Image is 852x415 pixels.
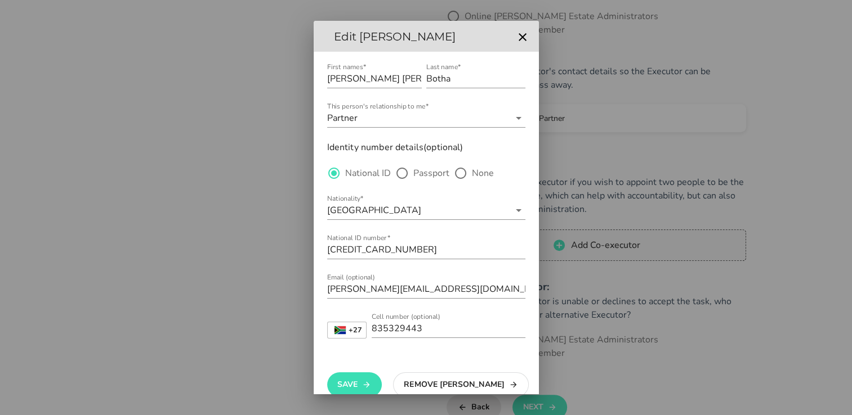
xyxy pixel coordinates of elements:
label: This person's relationship to me* [327,102,429,111]
label: First names* [327,63,366,71]
label: Email (optional) [327,273,375,282]
button: Save [327,372,382,397]
label: Nationality* [327,195,364,203]
div: Partner [327,113,358,123]
div: [GEOGRAPHIC_DATA] [327,205,421,215]
label: None [472,168,494,179]
label: Last name* [426,63,461,71]
h2: Edit [PERSON_NAME] [323,28,512,46]
div: Nationality*[GEOGRAPHIC_DATA] [327,201,525,219]
div: This person's relationship to me*Partner [327,109,525,127]
label: Cell number (optional) [372,313,440,321]
label: Passport [413,168,449,179]
button: Remove [PERSON_NAME] [393,372,529,397]
label: National ID number* [327,234,390,242]
strong: +27 [349,327,362,334]
label: Identity number details(optional) [327,139,463,155]
label: National ID [345,168,391,179]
